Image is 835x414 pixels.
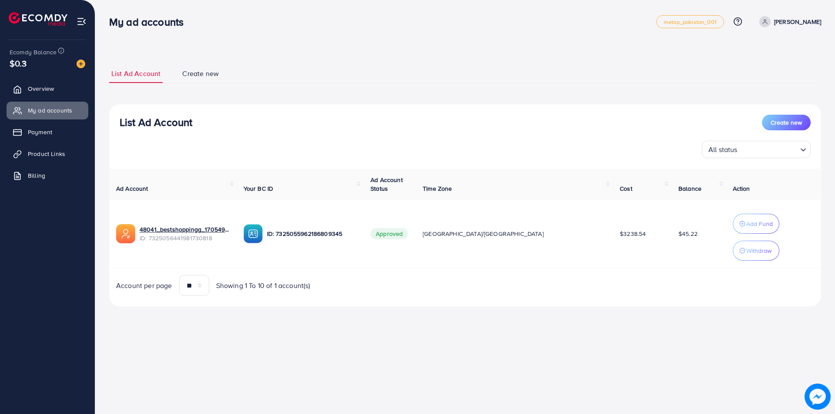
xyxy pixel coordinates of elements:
span: Product Links [28,149,65,158]
span: $3238.54 [620,229,646,238]
span: Your BC ID [244,184,274,193]
span: Ad Account Status [371,176,403,193]
span: ID: 7325056441981730818 [140,234,230,242]
h3: My ad accounts [109,16,190,28]
span: Billing [28,171,45,180]
a: Overview [7,80,88,97]
span: Account per page [116,281,172,291]
span: Balance [678,184,701,193]
span: $45.22 [678,229,698,238]
p: ID: 7325055962186809345 [267,229,357,239]
a: My ad accounts [7,102,88,119]
span: Cost [620,184,632,193]
span: Ad Account [116,184,148,193]
span: $0.3 [10,57,27,70]
input: Search for option [740,142,797,156]
a: Product Links [7,145,88,162]
span: Showing 1 To 10 of 1 account(s) [216,281,311,291]
a: metap_pakistan_001 [656,15,724,28]
span: [GEOGRAPHIC_DATA]/[GEOGRAPHIC_DATA] [423,229,544,238]
button: Add Fund [733,214,779,234]
img: ic-ba-acc.ded83a64.svg [244,224,263,243]
div: Search for option [702,141,811,158]
button: Withdraw [733,241,779,261]
a: Billing [7,167,88,184]
span: Action [733,184,750,193]
img: logo [9,12,67,26]
a: 48041_bestshoppingg_1705497623891 [140,225,230,234]
button: Create new [762,115,811,130]
img: ic-ads-acc.e4c84228.svg [116,224,135,243]
p: Add Fund [746,219,773,229]
span: Time Zone [423,184,452,193]
span: Create new [182,69,219,79]
span: My ad accounts [28,106,72,115]
span: List Ad Account [111,69,160,79]
span: All status [707,143,739,156]
span: metap_pakistan_001 [664,19,717,25]
span: Ecomdy Balance [10,48,57,56]
img: image [805,384,831,410]
img: menu [77,17,87,26]
p: Withdraw [746,245,772,256]
a: Payment [7,123,88,141]
img: image [77,60,85,68]
span: Payment [28,128,52,136]
div: <span class='underline'>48041_bestshoppingg_1705497623891</span></br>7325056441981730818 [140,225,230,243]
span: Create new [771,118,802,127]
h3: List Ad Account [120,116,192,129]
span: Approved [371,228,408,239]
span: Overview [28,84,54,93]
a: [PERSON_NAME] [756,16,821,27]
p: [PERSON_NAME] [774,17,821,27]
